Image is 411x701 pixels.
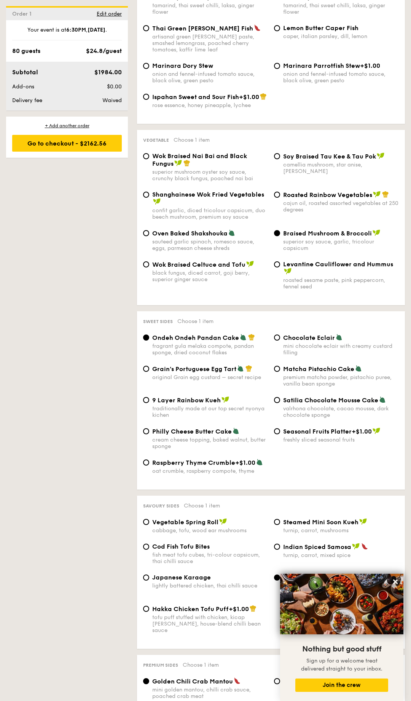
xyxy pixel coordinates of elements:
img: icon-chef-hat.a58ddaea.svg [248,334,255,341]
input: Ispahan Sweet and Sour Fish+$1.00rose essence, honey pineapple, lychee [143,94,149,100]
span: $0.00 [107,83,122,90]
div: onion and fennel-infused tomato sauce, black olive, green pesto [152,71,268,84]
input: Shanghainese Wok Fried Vegetablesconfit garlic, diced tricolour capsicum, duo beech mushroom, pre... [143,192,149,198]
span: Savoury sides [143,503,179,509]
input: ⁠Soy Braised Tau Kee & Tau Pokcamellia mushroom, star anise, [PERSON_NAME] [274,153,280,159]
span: Golden Chili Crab Mantou [152,678,233,685]
span: Choose 1 item [183,662,219,668]
div: caper, italian parsley, dill, lemon [283,33,399,40]
input: Steamed Plant-Based Chicken Gyozapoached garlic, spring onion, black sesame seeds, light mala soy... [274,678,280,684]
span: Choose 1 item [184,503,220,509]
span: Hakka Chicken Tofu Puff [152,605,229,613]
input: Raspberry Thyme Crumble+$1.00oat crumble, raspberry compote, thyme [143,459,149,466]
input: Chocolate Eclairmini chocolate eclair with creamy custard filling [274,334,280,341]
input: Cod Fish Tofu Bitesfish meat tofu cubes, tri-colour capsicum, thai chilli sauce [143,544,149,550]
div: artisanal green [PERSON_NAME] paste, smashed lemongrass, poached cherry tomatoes, kaffir lime leaf [152,34,268,53]
strong: 6:30PM [66,27,86,33]
input: Baked Chicken Ngoh Hiangchicken prawn paste, beancurd skin, five-spice powder [274,575,280,581]
div: superior mushroom oyster soy sauce, crunchy black fungus, poached nai bai [152,169,268,182]
span: Japanese Karaage [152,574,211,581]
div: mini chocolate eclair with creamy custard filling [283,343,399,356]
span: Choose 1 item [177,318,213,325]
input: Japanese Karaagelightly battered chicken, thai chilli sauce [143,575,149,581]
span: Cod Fish Tofu Bites [152,543,210,550]
span: Edit order [97,11,122,17]
div: traditionally made at our top secret nyonya kichen [152,405,268,418]
div: original Grain egg custard – secret recipe [152,374,268,381]
span: Matcha Pistachio Cake [283,365,354,373]
span: Oven Baked Shakshouka [152,230,228,237]
span: Subtotal [12,69,38,76]
img: icon-chef-hat.a58ddaea.svg [250,605,256,612]
div: tamarind, thai sweet chilli, laksa, ginger flower [283,2,399,15]
span: Philly Cheese Butter Cake [152,428,232,435]
div: valrhona chocolate, cacao mousse, dark chocolate sponge [283,405,399,418]
img: icon-vegan.f8ff3823.svg [174,160,182,166]
span: Seasonal Fruits Platter [283,428,352,435]
button: Join the crew [295,679,388,692]
div: turnip, carrot, mushrooms [283,527,399,534]
img: DSC07876-Edit02-Large.jpeg [280,574,403,634]
input: Lemon Butter Caper Fishcaper, italian parsley, dill, lemon [274,25,280,31]
span: Satilia Chocolate Mousse Cake [283,397,378,404]
input: Matcha Pistachio Cakepremium matcha powder, pistachio puree, vanilla bean sponge [274,366,280,372]
div: fragrant gula melaka compote, pandan sponge, dried coconut flakes [152,343,268,356]
input: Roasted Rainbow Vegetablescajun oil, roasted assorted vegetables at 250 degrees [274,192,280,198]
img: icon-vegan.f8ff3823.svg [359,518,367,525]
input: Golden Chili Crab Mantoumini golden mantou, chilli crab sauce, poached crab meat [143,678,149,684]
span: Grain's Portuguese Egg Tart [152,365,236,373]
input: Vegetable Spring Rollcabbage, tofu, wood ear mushrooms [143,519,149,525]
div: tamarind, thai sweet chilli, laksa, ginger flower [152,2,268,15]
div: lightly battered chicken, thai chilli sauce [152,583,268,589]
span: +$1.00 [239,93,259,101]
div: mini golden mantou, chilli crab sauce, poached crab meat [152,687,268,699]
span: Sign up for a welcome treat delivered straight to your inbox. [301,658,382,672]
span: Steamed Mini Soon Kueh [283,519,358,526]
img: icon-vegetarian.fe4039eb.svg [237,365,244,372]
div: sauteed garlic spinach, romesco sauce, eggs, parmesan cheese shreds [152,238,268,251]
div: onion and fennel-infused tomato sauce, black olive, green pesto [283,71,399,84]
img: icon-vegetarian.fe4039eb.svg [228,229,235,236]
span: Levantine Cauliflower and Hummus [283,261,393,268]
span: +$1.00 [235,459,255,466]
span: +$1.00 [352,428,372,435]
span: 9 Layer Rainbow Kueh [152,397,221,404]
img: icon-vegan.f8ff3823.svg [373,427,380,434]
img: icon-vegan.f8ff3823.svg [284,268,292,275]
div: tofu puff stuffed with chicken, kicap [PERSON_NAME], house-blend chilli bean sauce [152,614,268,634]
input: Marinara Dory Stewonion and fennel-infused tomato sauce, black olive, green pesto [143,63,149,69]
span: +$1.00 [360,62,380,69]
div: confit garlic, diced tricolour capsicum, duo beech mushroom, premium soy sauce [152,207,268,220]
div: 80 guests [12,46,40,56]
span: Chocolate Eclair [283,334,335,341]
span: Premium sides [143,663,178,668]
span: Marinara Dory Stew [152,62,213,69]
span: Ispahan Sweet and Sour Fish [152,93,239,101]
div: cajun oil, roasted assorted vegetables at 250 degrees [283,200,399,213]
div: + Add another order [12,123,122,129]
img: icon-spicy.37a8142b.svg [234,677,241,684]
input: Seasonal Fruits Platter+$1.00freshly sliced seasonal fruits [274,428,280,434]
span: Vegetable Spring Roll [152,519,218,526]
img: icon-vegan.f8ff3823.svg [221,396,229,403]
div: Go to checkout - $2162.56 [12,135,122,152]
img: icon-vegetarian.fe4039eb.svg [240,334,247,341]
div: black fungus, diced carrot, goji berry, superior ginger sauce [152,270,268,283]
div: rose essence, honey pineapple, lychee [152,102,268,109]
div: cream cheese topping, baked walnut, butter sponge [152,437,268,450]
div: cabbage, tofu, wood ear mushrooms [152,527,268,534]
input: Philly Cheese Butter Cakecream cheese topping, baked walnut, butter sponge [143,428,149,434]
span: Choose 1 item [174,137,210,143]
div: roasted sesame paste, pink peppercorn, fennel seed [283,277,399,290]
img: icon-vegetarian.fe4039eb.svg [256,459,263,466]
strong: [DATE] [88,27,105,33]
img: icon-vegetarian.fe4039eb.svg [379,396,386,403]
img: icon-vegetarian.fe4039eb.svg [233,427,239,434]
span: Wok Braised Nai Bai and Black Fungus [152,152,247,167]
span: Nothing but good stuff [302,645,381,654]
input: Indian Spiced Samosaturnip, carrot, mixed spice [274,544,280,550]
span: $1984.00 [94,69,122,76]
input: Wok Braised Celtuce and Tofublack fungus, diced carrot, goji berry, superior ginger sauce [143,261,149,267]
div: camellia mushroom, star anise, [PERSON_NAME] [283,162,399,174]
span: Thai Green [PERSON_NAME] Fish [152,25,253,32]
